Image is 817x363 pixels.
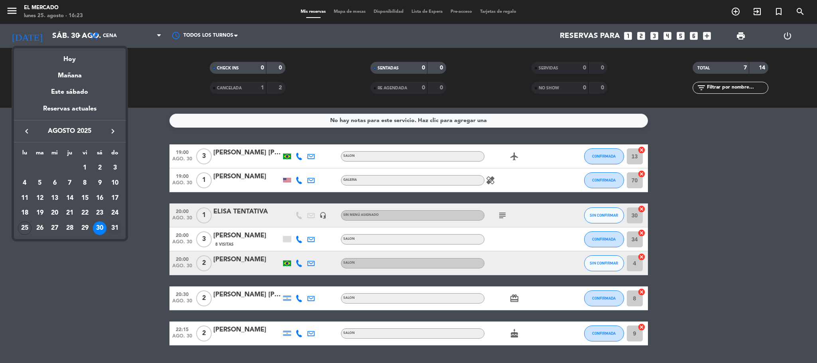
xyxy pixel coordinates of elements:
[17,191,32,206] td: 11 de agosto de 2025
[34,126,106,136] span: agosto 2025
[63,191,77,205] div: 14
[93,176,108,191] td: 9 de agosto de 2025
[107,176,122,191] td: 10 de agosto de 2025
[48,191,61,205] div: 13
[48,176,61,190] div: 6
[18,207,31,220] div: 18
[78,176,92,190] div: 8
[77,206,93,221] td: 22 de agosto de 2025
[18,191,31,205] div: 11
[108,161,122,175] div: 3
[93,191,106,205] div: 16
[48,207,61,220] div: 20
[77,176,93,191] td: 8 de agosto de 2025
[14,65,126,81] div: Mañana
[93,148,108,161] th: sábado
[47,176,62,191] td: 6 de agosto de 2025
[107,206,122,221] td: 24 de agosto de 2025
[77,191,93,206] td: 15 de agosto de 2025
[17,161,77,176] td: AGO.
[62,148,77,161] th: jueves
[32,191,47,206] td: 12 de agosto de 2025
[78,207,92,220] div: 22
[62,176,77,191] td: 7 de agosto de 2025
[32,221,47,236] td: 26 de agosto de 2025
[63,221,77,235] div: 28
[47,148,62,161] th: miércoles
[93,176,106,190] div: 9
[62,206,77,221] td: 21 de agosto de 2025
[20,126,34,136] button: keyboard_arrow_left
[107,161,122,176] td: 3 de agosto de 2025
[32,206,47,221] td: 19 de agosto de 2025
[63,176,77,190] div: 7
[93,206,108,221] td: 23 de agosto de 2025
[14,81,126,103] div: Este sábado
[106,126,120,136] button: keyboard_arrow_right
[33,176,47,190] div: 5
[17,148,32,161] th: lunes
[47,191,62,206] td: 13 de agosto de 2025
[63,207,77,220] div: 21
[17,206,32,221] td: 18 de agosto de 2025
[33,191,47,205] div: 12
[107,191,122,206] td: 17 de agosto de 2025
[14,104,126,120] div: Reservas actuales
[22,126,31,136] i: keyboard_arrow_left
[108,207,122,220] div: 24
[48,221,61,235] div: 27
[14,48,126,65] div: Hoy
[47,221,62,236] td: 27 de agosto de 2025
[93,191,108,206] td: 16 de agosto de 2025
[107,221,122,236] td: 31 de agosto de 2025
[62,191,77,206] td: 14 de agosto de 2025
[47,206,62,221] td: 20 de agosto de 2025
[33,207,47,220] div: 19
[93,221,106,235] div: 30
[33,221,47,235] div: 26
[93,207,106,220] div: 23
[108,191,122,205] div: 17
[78,161,92,175] div: 1
[107,148,122,161] th: domingo
[77,161,93,176] td: 1 de agosto de 2025
[108,176,122,190] div: 10
[93,161,106,175] div: 2
[78,221,92,235] div: 29
[93,221,108,236] td: 30 de agosto de 2025
[93,161,108,176] td: 2 de agosto de 2025
[108,126,118,136] i: keyboard_arrow_right
[18,176,31,190] div: 4
[62,221,77,236] td: 28 de agosto de 2025
[17,176,32,191] td: 4 de agosto de 2025
[32,176,47,191] td: 5 de agosto de 2025
[108,221,122,235] div: 31
[78,191,92,205] div: 15
[77,221,93,236] td: 29 de agosto de 2025
[32,148,47,161] th: martes
[77,148,93,161] th: viernes
[18,221,31,235] div: 25
[17,221,32,236] td: 25 de agosto de 2025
